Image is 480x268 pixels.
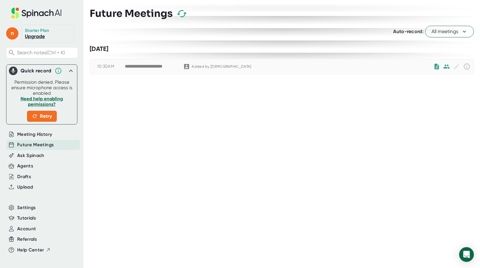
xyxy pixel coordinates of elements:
button: Agents [17,163,33,170]
button: Meeting History [17,131,52,138]
button: Drafts [17,173,31,180]
button: All meetings [425,26,474,37]
button: Referrals [17,236,37,243]
a: Upgrade [25,33,45,39]
button: Ask Spinach [17,152,45,159]
button: Future Meetings [17,141,54,148]
button: Settings [17,204,36,211]
button: Retry [27,111,57,122]
svg: This event has already passed [463,63,470,70]
span: n [6,27,18,40]
div: Added by [DEMOGRAPHIC_DATA] [192,64,251,69]
button: Upload [17,184,33,191]
button: Help Center [17,247,51,254]
span: Auto-record: [393,29,424,34]
span: Retry [32,113,52,120]
a: Need help enabling permissions? [21,96,63,107]
div: Permission denied. Please ensure microphone access is enabled [10,79,73,122]
h3: Future Meetings [90,8,173,19]
span: Search notes (Ctrl + K) [17,50,65,56]
span: Help Center [17,247,44,254]
span: All meetings [432,28,467,35]
button: Tutorials [17,215,36,222]
div: [DATE] [90,45,474,53]
div: Starter Plan [25,28,49,33]
div: 10:30AM [97,64,125,69]
div: Open Intercom Messenger [459,247,474,262]
div: Quick record [21,68,52,74]
div: Quick record [9,65,75,77]
button: Account [17,225,36,232]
